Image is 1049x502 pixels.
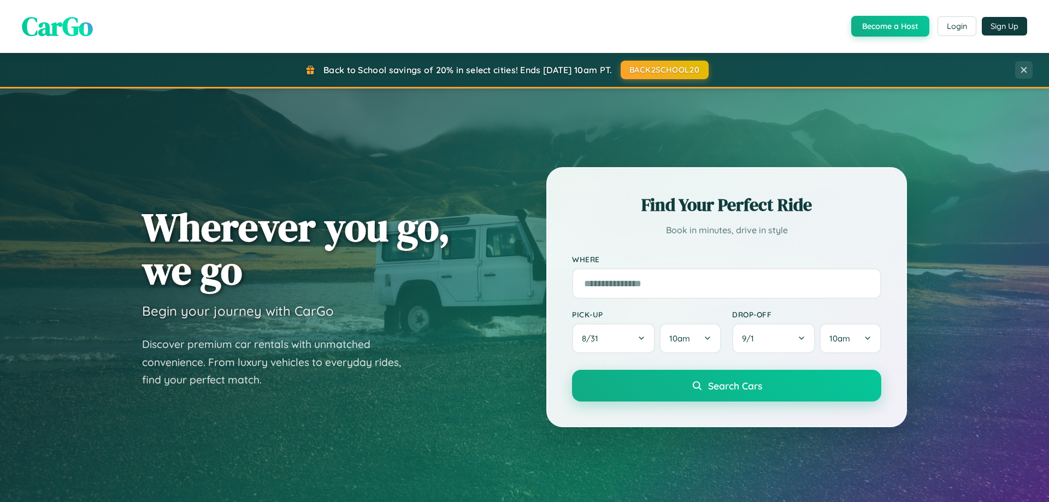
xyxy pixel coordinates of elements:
h1: Wherever you go, we go [142,205,450,292]
span: 9 / 1 [742,333,759,344]
h2: Find Your Perfect Ride [572,193,881,217]
span: Search Cars [708,380,762,392]
button: 10am [659,323,721,353]
label: Pick-up [572,310,721,319]
span: 8 / 31 [582,333,604,344]
button: 8/31 [572,323,655,353]
span: 10am [829,333,850,344]
p: Book in minutes, drive in style [572,222,881,238]
span: CarGo [22,8,93,44]
button: Search Cars [572,370,881,401]
p: Discover premium car rentals with unmatched convenience. From luxury vehicles to everyday rides, ... [142,335,415,389]
button: Login [938,16,976,36]
span: 10am [669,333,690,344]
button: BACK2SCHOOL20 [621,61,709,79]
button: Sign Up [982,17,1027,36]
button: 9/1 [732,323,815,353]
label: Drop-off [732,310,881,319]
span: Back to School savings of 20% in select cities! Ends [DATE] 10am PT. [323,64,612,75]
button: Become a Host [851,16,929,37]
h3: Begin your journey with CarGo [142,303,334,319]
button: 10am [820,323,881,353]
label: Where [572,255,881,264]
